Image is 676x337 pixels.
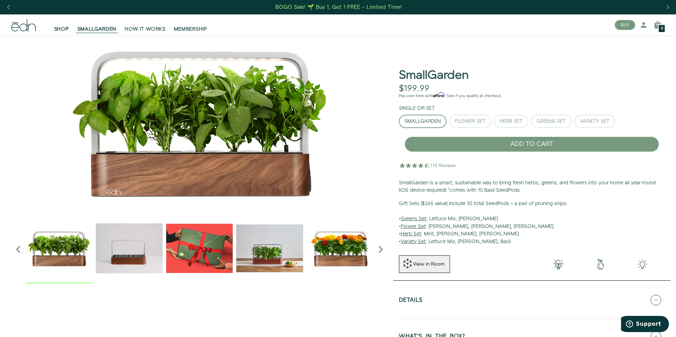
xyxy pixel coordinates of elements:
[25,215,92,284] div: 1 / 6
[455,119,486,124] div: Flower Set
[399,297,423,305] h5: Details
[399,288,665,312] button: Details
[96,215,163,282] img: edn-trim-basil.2021-09-07_14_55_24_1024x.gif
[405,119,441,124] div: SmallGarden
[236,215,303,282] img: edn-smallgarden-mixed-herbs-table-product-2000px_1024x.jpg
[399,158,457,172] img: 4.5 star rating
[11,242,25,256] i: Previous slide
[166,215,233,282] img: EMAILS_-_Holiday_21_PT1_28_9986b34a-7908-4121-b1c1-9595d1e43abe_1024x.png
[401,238,426,245] u: Variety Set
[621,316,669,333] iframe: Opens a widget where you can find more information
[531,115,571,128] button: Greens Set
[399,84,430,94] div: $199.99
[73,17,121,33] a: SMALLGARDEN
[661,27,663,31] span: 0
[170,17,212,33] a: MEMBERSHIP
[236,215,303,284] div: 4 / 6
[166,215,233,284] div: 3 / 6
[399,179,665,195] p: SmallGarden is a smart, sustainable way to bring fresh herbs, greens, and flowers into your home ...
[580,259,621,269] img: green-earth.png
[399,69,469,82] h1: SmallGarden
[574,115,615,128] button: Variety Set
[275,2,403,13] a: BOGO Sale! 🌱 Buy 1, Get 1 FREE – Limited Time!
[401,223,426,230] u: Flower Set
[399,105,435,112] label: Single or Set
[399,200,665,246] p: • : Lettuce Mix, [PERSON_NAME] • : [PERSON_NAME], [PERSON_NAME], [PERSON_NAME] • : Mint, [PERSON_...
[50,17,73,33] a: SHOP
[96,215,163,284] div: 2 / 6
[120,17,169,33] a: HOW IT WORKS
[494,115,528,128] button: Herb Set
[412,261,445,268] div: View in Room
[174,26,207,33] span: MEMBERSHIP
[11,36,388,211] img: Official-EDN-SMALLGARDEN-HERB-HERO-SLV-2000px_4096x.png
[401,230,421,237] u: Herb Set
[125,26,165,33] span: HOW IT WORKS
[537,119,566,124] div: Greens Set
[307,215,374,284] div: 5 / 6
[374,242,388,256] i: Next slide
[500,119,522,124] div: Herb Set
[399,255,450,273] button: View in Room
[54,26,69,33] span: SHOP
[538,259,580,269] img: 001-light-bulb.png
[405,136,659,152] button: ADD TO CART
[399,93,665,99] p: Pay over time with . See if you qualify at checkout.
[399,115,446,128] button: SmallGarden
[11,36,388,211] div: 1 / 6
[307,215,374,282] img: edn-smallgarden-marigold-hero-SLV-2000px_1024x.png
[580,119,609,124] div: Variety Set
[615,20,635,30] button: BUY
[77,26,117,33] span: SMALLGARDEN
[449,115,491,128] button: Flower Set
[621,259,663,269] img: edn-smallgarden-tech.png
[275,4,402,11] div: BOGO Sale! 🌱 Buy 1, Get 1 FREE – Limited Time!
[401,215,426,222] u: Greens Set
[399,200,568,207] b: Gift Sets ($265 value) Include 30 total SeedPods + a pair of pruning snips:
[25,215,92,282] img: Official-EDN-SMALLGARDEN-HERB-HERO-SLV-2000px_1024x.png
[433,93,445,97] span: Affirm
